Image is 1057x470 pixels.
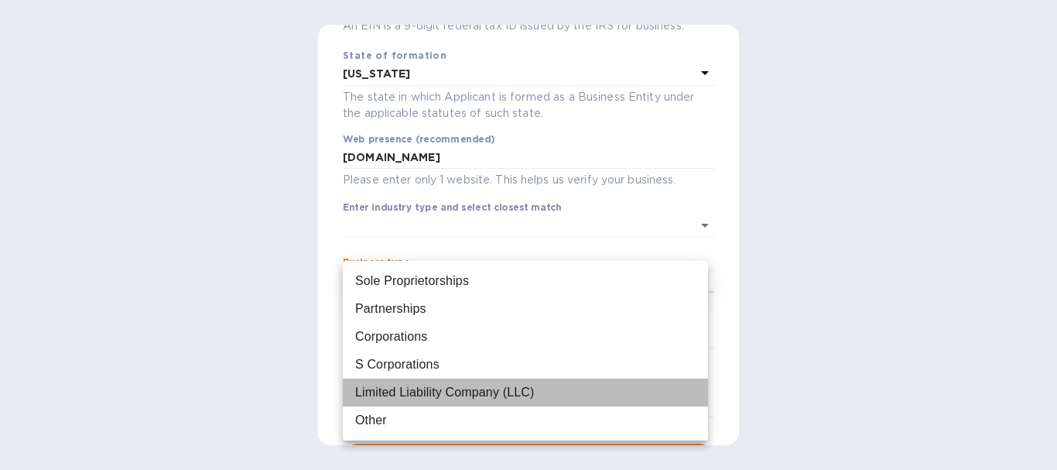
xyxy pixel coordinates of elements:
[355,411,387,430] div: Other
[355,383,534,402] div: Limited Liability Company (LLC)
[355,355,440,374] div: S Corporations
[355,272,469,290] div: Sole Proprietorships
[355,300,426,318] div: Partnerships
[355,328,427,346] div: Corporations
